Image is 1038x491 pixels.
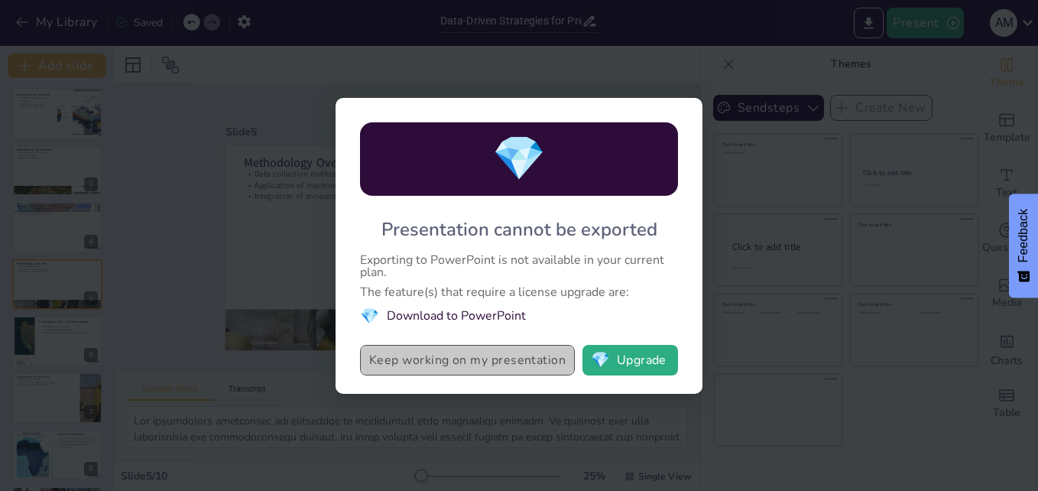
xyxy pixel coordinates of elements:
span: diamond [591,353,610,368]
div: Exporting to PowerPoint is not available in your current plan. [360,254,678,278]
span: diamond [360,306,379,327]
button: Feedback - Show survey [1009,193,1038,298]
span: diamond [492,129,546,188]
li: Download to PowerPoint [360,306,678,327]
button: Keep working on my presentation [360,345,575,376]
button: diamondUpgrade [582,345,678,376]
div: The feature(s) that require a license upgrade are: [360,286,678,298]
span: Feedback [1017,209,1030,262]
div: Presentation cannot be exported [381,217,657,242]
